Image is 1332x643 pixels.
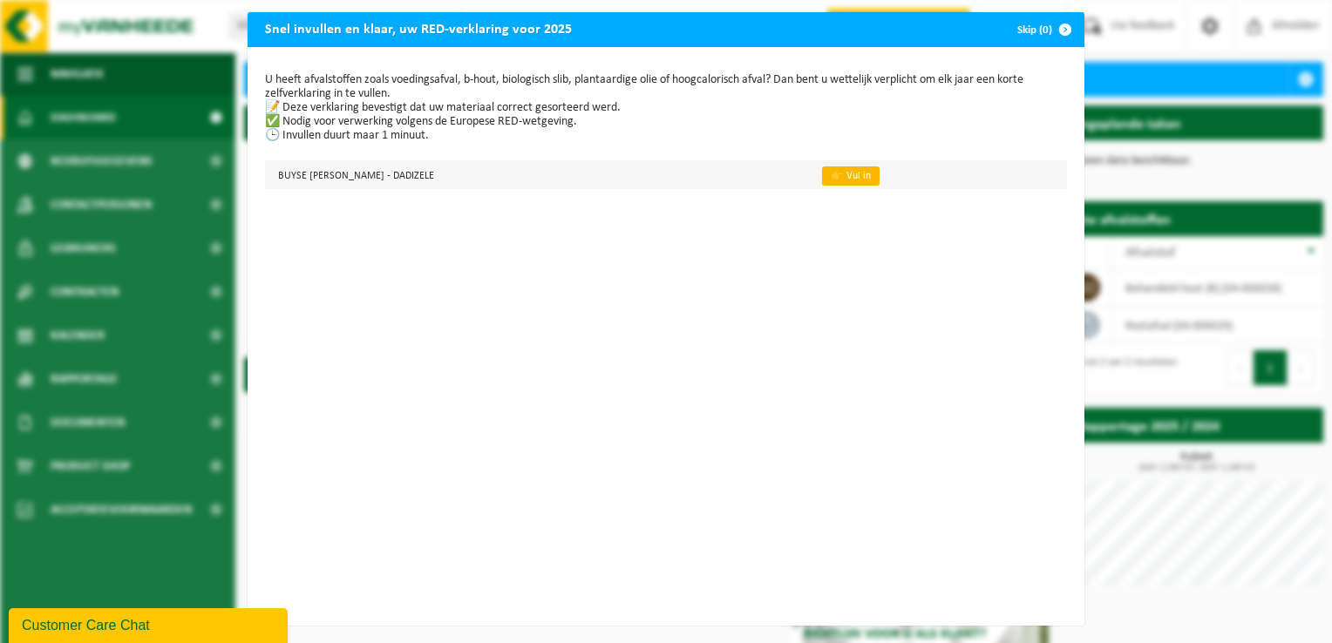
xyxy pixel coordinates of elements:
[822,166,880,186] a: 👉 Vul in
[265,160,807,189] td: BUYSE [PERSON_NAME] - DADIZELE
[9,605,291,643] iframe: chat widget
[265,73,1067,143] p: U heeft afvalstoffen zoals voedingsafval, b-hout, biologisch slib, plantaardige olie of hoogcalor...
[1003,12,1083,47] button: Skip (0)
[248,12,589,45] h2: Snel invullen en klaar, uw RED-verklaring voor 2025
